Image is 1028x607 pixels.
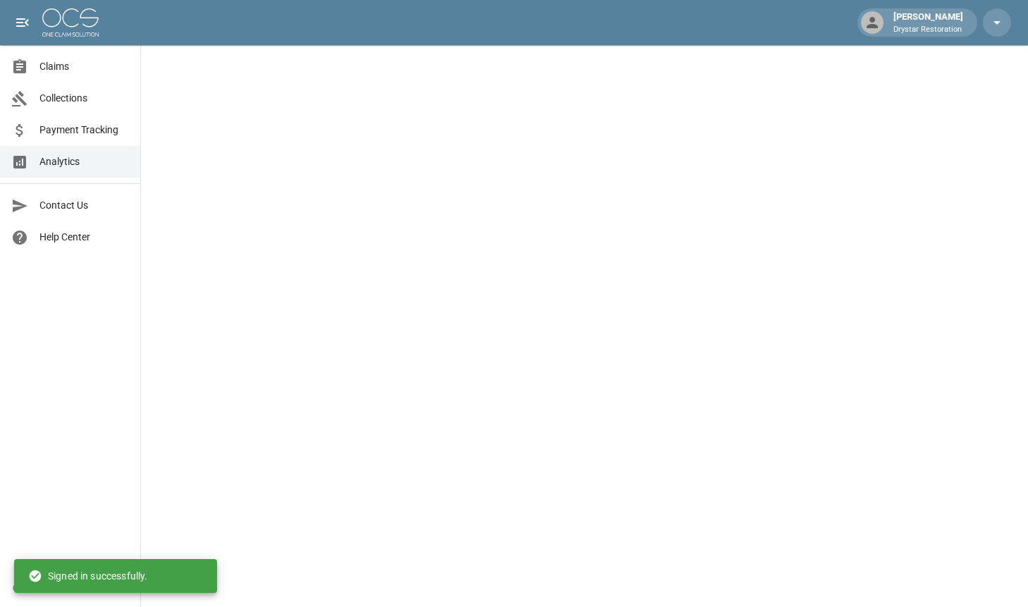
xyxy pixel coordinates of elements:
img: ocs-logo-white-transparent.png [42,8,99,37]
div: Signed in successfully. [28,563,147,589]
div: [PERSON_NAME] [888,10,969,35]
span: Help Center [39,230,129,245]
span: Contact Us [39,198,129,213]
span: Collections [39,91,129,106]
div: © 2025 One Claim Solution [13,581,128,595]
span: Claims [39,59,129,74]
button: open drawer [8,8,37,37]
iframe: Embedded Dashboard [141,45,1028,603]
span: Analytics [39,154,129,169]
span: Payment Tracking [39,123,129,137]
p: Drystar Restoration [893,24,963,36]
